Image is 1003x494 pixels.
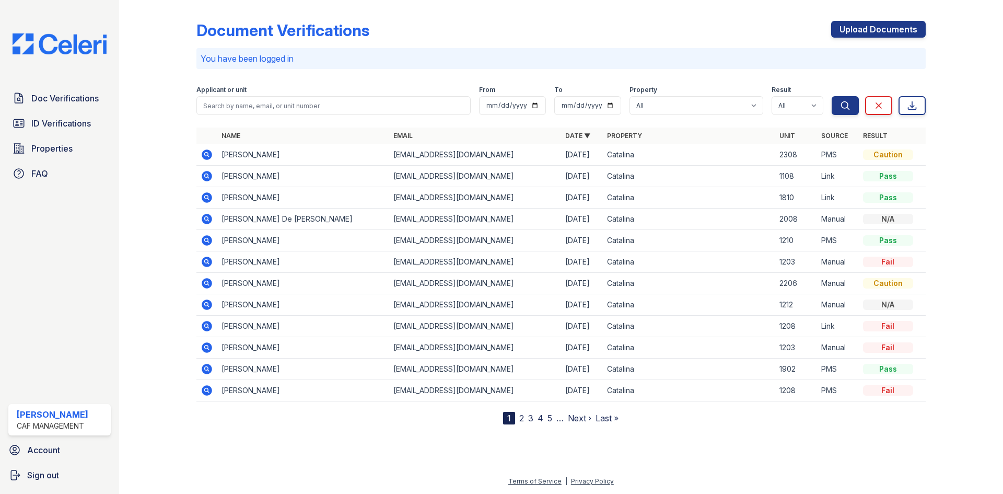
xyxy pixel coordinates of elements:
[479,86,495,94] label: From
[603,187,775,209] td: Catalina
[775,166,817,187] td: 1108
[508,477,562,485] a: Terms of Service
[389,209,561,230] td: [EMAIL_ADDRESS][DOMAIN_NAME]
[561,251,603,273] td: [DATE]
[561,337,603,359] td: [DATE]
[779,132,795,140] a: Unit
[603,294,775,316] td: Catalina
[217,144,389,166] td: [PERSON_NAME]
[217,380,389,401] td: [PERSON_NAME]
[217,316,389,337] td: [PERSON_NAME]
[603,337,775,359] td: Catalina
[8,113,111,134] a: ID Verifications
[389,166,561,187] td: [EMAIL_ADDRESS][DOMAIN_NAME]
[603,273,775,294] td: Catalina
[217,359,389,380] td: [PERSON_NAME]
[775,294,817,316] td: 1212
[561,187,603,209] td: [DATE]
[196,86,247,94] label: Applicant or unit
[775,209,817,230] td: 2008
[817,273,859,294] td: Manual
[31,92,99,105] span: Doc Verifications
[863,257,913,267] div: Fail
[17,408,88,421] div: [PERSON_NAME]
[4,33,115,54] img: CE_Logo_Blue-a8612792a0a2168367f1c8372b55b34899dd931a85d93a1a3d3e32e68fde9ad4.png
[217,273,389,294] td: [PERSON_NAME]
[772,86,791,94] label: Result
[561,316,603,337] td: [DATE]
[393,132,413,140] a: Email
[565,477,567,485] div: |
[817,209,859,230] td: Manual
[196,21,369,40] div: Document Verifications
[389,273,561,294] td: [EMAIL_ADDRESS][DOMAIN_NAME]
[817,337,859,359] td: Manual
[817,166,859,187] td: Link
[863,150,913,160] div: Caution
[389,316,561,337] td: [EMAIL_ADDRESS][DOMAIN_NAME]
[863,385,913,396] div: Fail
[217,337,389,359] td: [PERSON_NAME]
[817,380,859,401] td: PMS
[217,294,389,316] td: [PERSON_NAME]
[31,117,91,130] span: ID Verifications
[8,138,111,159] a: Properties
[863,321,913,331] div: Fail
[863,278,913,289] div: Caution
[603,251,775,273] td: Catalina
[775,316,817,337] td: 1208
[554,86,563,94] label: To
[775,144,817,166] td: 2308
[817,294,859,316] td: Manual
[27,469,59,481] span: Sign out
[528,413,533,423] a: 3
[603,359,775,380] td: Catalina
[775,337,817,359] td: 1203
[603,380,775,401] td: Catalina
[561,166,603,187] td: [DATE]
[603,144,775,166] td: Catalina
[389,337,561,359] td: [EMAIL_ADDRESS][DOMAIN_NAME]
[629,86,657,94] label: Property
[863,132,888,140] a: Result
[571,477,614,485] a: Privacy Policy
[863,300,913,310] div: N/A
[568,413,591,423] a: Next ›
[863,192,913,203] div: Pass
[565,132,590,140] a: Date ▼
[603,166,775,187] td: Catalina
[196,96,471,115] input: Search by name, email, or unit number
[561,209,603,230] td: [DATE]
[821,132,848,140] a: Source
[775,187,817,209] td: 1810
[389,230,561,251] td: [EMAIL_ADDRESS][DOMAIN_NAME]
[389,359,561,380] td: [EMAIL_ADDRESS][DOMAIN_NAME]
[607,132,642,140] a: Property
[389,187,561,209] td: [EMAIL_ADDRESS][DOMAIN_NAME]
[775,273,817,294] td: 2206
[775,251,817,273] td: 1203
[4,465,115,486] a: Sign out
[603,316,775,337] td: Catalina
[603,230,775,251] td: Catalina
[389,380,561,401] td: [EMAIL_ADDRESS][DOMAIN_NAME]
[561,380,603,401] td: [DATE]
[217,166,389,187] td: [PERSON_NAME]
[17,421,88,431] div: CAF Management
[775,380,817,401] td: 1208
[561,230,603,251] td: [DATE]
[775,230,817,251] td: 1210
[31,167,48,180] span: FAQ
[775,359,817,380] td: 1902
[817,251,859,273] td: Manual
[547,413,552,423] a: 5
[27,444,60,456] span: Account
[596,413,619,423] a: Last »
[389,144,561,166] td: [EMAIL_ADDRESS][DOMAIN_NAME]
[561,273,603,294] td: [DATE]
[4,440,115,461] a: Account
[817,230,859,251] td: PMS
[817,359,859,380] td: PMS
[217,230,389,251] td: [PERSON_NAME]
